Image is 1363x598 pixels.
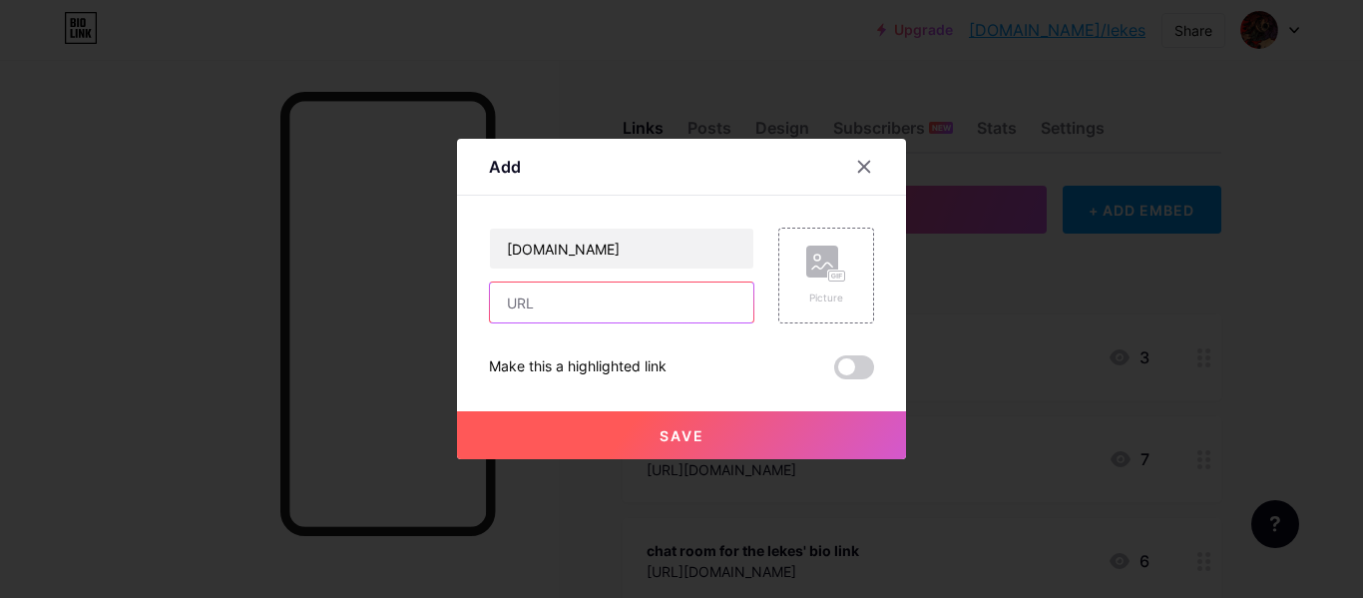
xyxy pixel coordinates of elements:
input: URL [490,283,753,322]
div: Picture [806,291,846,305]
span: Save [660,427,704,444]
button: Save [457,411,906,459]
input: Title [490,229,753,269]
div: Add [489,155,521,179]
div: Make this a highlighted link [489,355,667,379]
